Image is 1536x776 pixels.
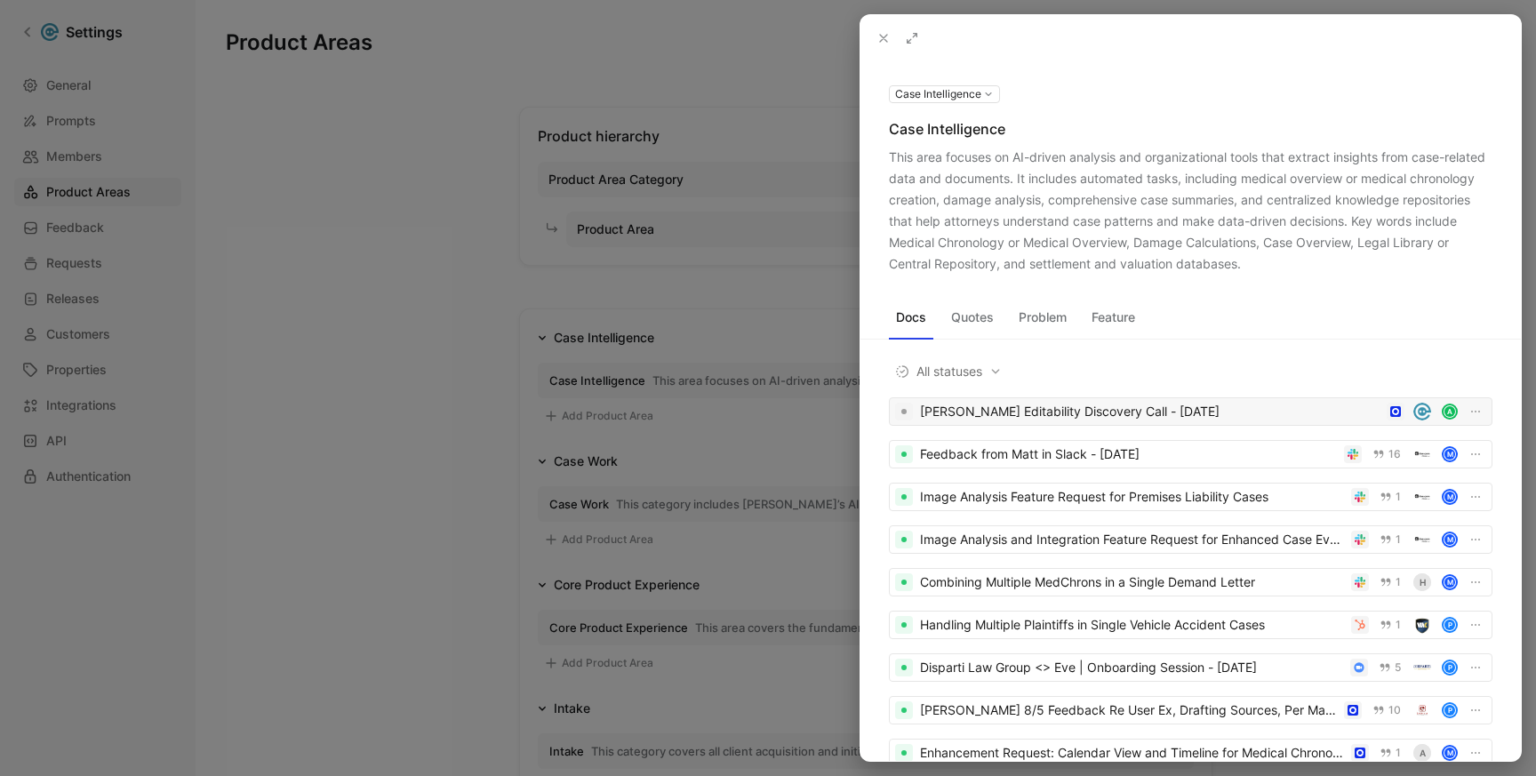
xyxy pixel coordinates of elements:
[1444,533,1456,546] div: M
[1413,488,1431,506] img: butlerlabs.ai
[1396,577,1401,588] span: 1
[920,657,1343,678] div: Disparti Law Group <> Eve | Onboarding Session - [DATE]
[889,696,1492,724] a: [PERSON_NAME] 8/5 Feedback Re User Ex, Drafting Sources, Per Matter Invoice, and Missing Bills an...
[920,742,1344,764] div: Enhancement Request: Calendar View and Timeline for Medical Chronology
[1444,661,1456,674] div: P
[889,118,1492,140] div: Case Intelligence
[1376,487,1404,507] button: 1
[889,360,1008,383] button: All statuses
[1413,659,1431,676] img: dispartilaw.com
[1413,403,1431,420] img: 16dd0999-2487-498c-ae63-730c87bddfb5.jpg
[1444,405,1456,418] div: A
[1396,620,1401,630] span: 1
[889,653,1492,682] a: Disparti Law Group <> Eve | Onboarding Session - [DATE]5P
[889,611,1492,639] a: Handling Multiple Plaintiffs in Single Vehicle Accident Cases1P
[895,361,1002,382] span: All statuses
[1444,491,1456,503] div: M
[920,614,1344,636] div: Handling Multiple Plaintiffs in Single Vehicle Accident Cases
[1413,573,1431,591] div: H
[1413,445,1431,463] img: butlerlabs.ai
[1012,303,1074,332] button: Problem
[1376,530,1404,549] button: 1
[1396,534,1401,545] span: 1
[920,486,1344,508] div: Image Analysis Feature Request for Premises Liability Cases
[1413,744,1431,762] div: A
[889,525,1492,554] a: Image Analysis and Integration Feature Request for Enhanced Case Evaluation1M
[1413,701,1431,719] img: laphamlaw.com
[920,572,1344,593] div: Combining Multiple MedChrons in a Single Demand Letter
[889,440,1492,468] a: Feedback from Matt in Slack - [DATE]16M
[1376,615,1404,635] button: 1
[920,529,1344,550] div: Image Analysis and Integration Feature Request for Enhanced Case Evaluation
[1084,303,1142,332] button: Feature
[1395,662,1401,673] span: 5
[1388,705,1401,716] span: 10
[1444,619,1456,631] div: P
[1444,704,1456,716] div: P
[889,397,1492,426] a: [PERSON_NAME] Editability Discovery Call - [DATE]A
[889,303,933,332] button: Docs
[1444,448,1456,460] div: M
[920,700,1337,721] div: [PERSON_NAME] 8/5 Feedback Re User Ex, Drafting Sources, Per Matter Invoice, and Missing Bills an...
[920,401,1380,422] div: [PERSON_NAME] Editability Discovery Call - [DATE]
[889,483,1492,511] a: Image Analysis Feature Request for Premises Liability Cases1M
[1375,658,1404,677] button: 5
[1396,492,1401,502] span: 1
[1376,572,1404,592] button: 1
[1413,531,1431,548] img: butlerlabs.ai
[889,85,1000,103] button: Case Intelligence
[1444,747,1456,759] div: M
[1388,449,1401,460] span: 16
[1396,748,1401,758] span: 1
[889,739,1492,767] a: Enhancement Request: Calendar View and Timeline for Medical Chronology1AM
[1369,700,1404,720] button: 10
[920,444,1337,465] div: Feedback from Matt in Slack - [DATE]
[1444,576,1456,588] div: M
[1413,616,1431,634] img: wkfirm.com
[944,303,1001,332] button: Quotes
[1376,743,1404,763] button: 1
[1369,444,1404,464] button: 16
[889,568,1492,596] a: Combining Multiple MedChrons in a Single Demand Letter1HM
[889,147,1492,275] div: This area focuses on AI-driven analysis and organizational tools that extract insights from case-...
